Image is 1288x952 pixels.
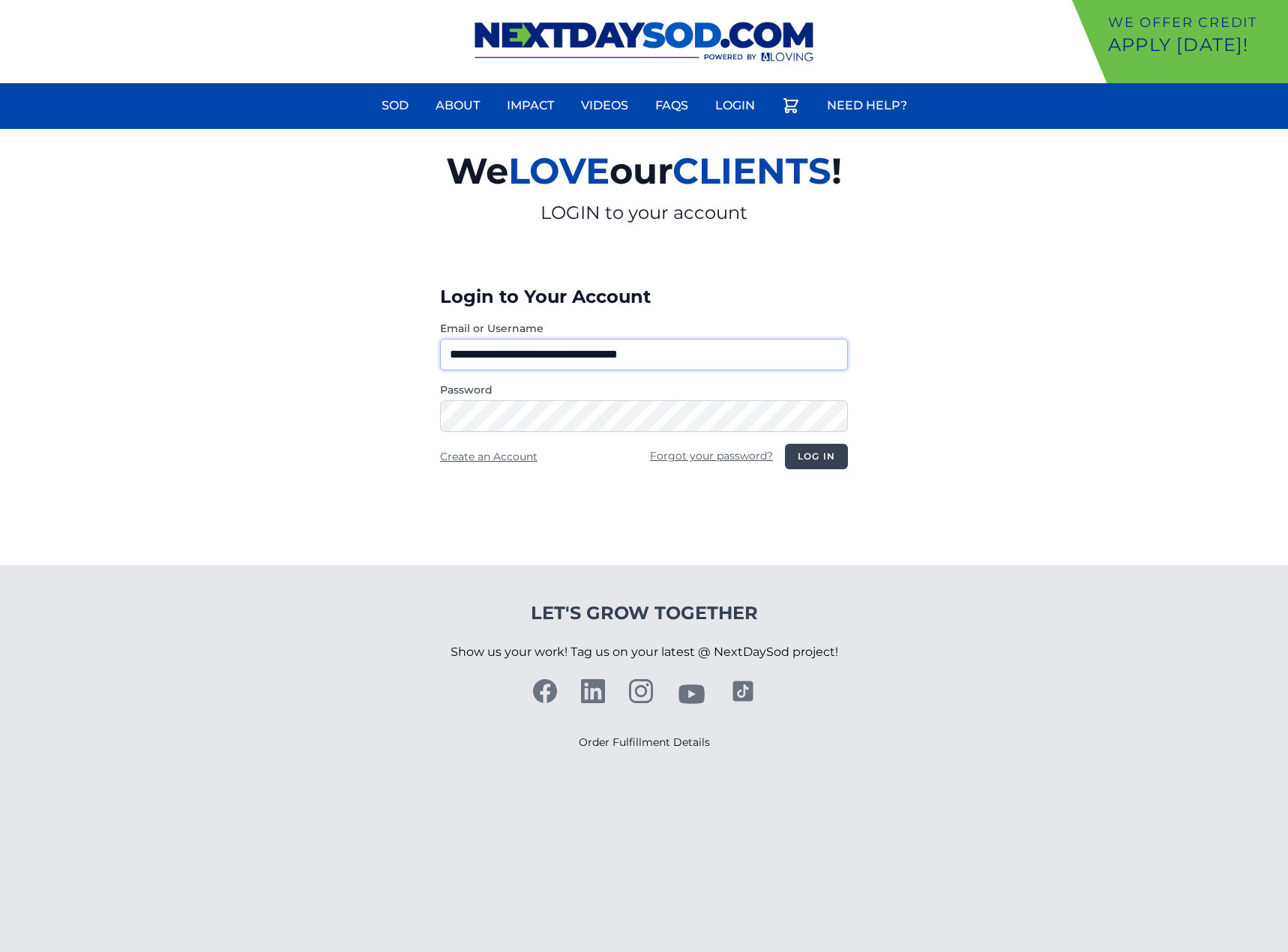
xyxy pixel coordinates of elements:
[818,88,916,124] a: Need Help?
[579,735,710,749] a: Order Fulfillment Details
[451,601,838,625] h4: Let's Grow Together
[706,88,764,124] a: Login
[785,444,848,469] button: Log in
[572,88,637,124] a: Videos
[272,201,1016,225] p: LOGIN to your account
[1108,33,1282,57] p: Apply [DATE]!
[1108,12,1282,33] p: We offer Credit
[646,88,697,124] a: FAQs
[508,149,610,193] span: LOVE
[427,88,489,124] a: About
[440,285,848,309] h3: Login to Your Account
[440,450,538,463] a: Create an Account
[440,382,848,397] label: Password
[672,149,831,193] span: CLIENTS
[440,321,848,336] label: Email or Username
[498,88,563,124] a: Impact
[373,88,418,124] a: Sod
[272,141,1016,201] h2: We our !
[650,449,773,463] a: Forgot your password?
[451,625,838,679] p: Show us your work! Tag us on your latest @ NextDaySod project!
